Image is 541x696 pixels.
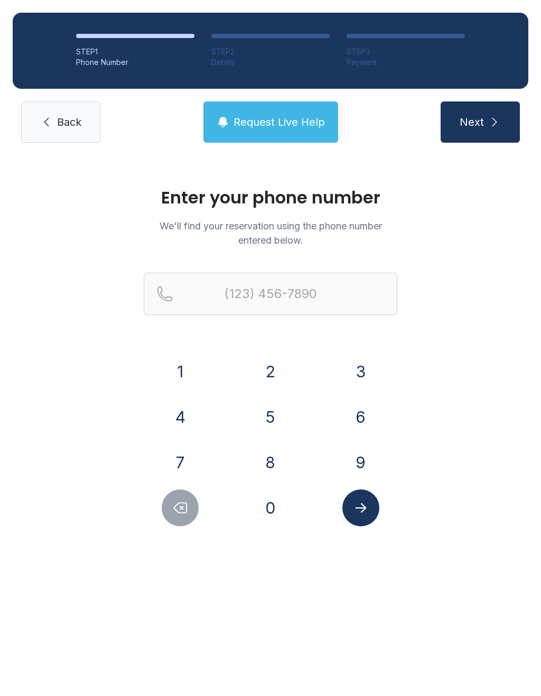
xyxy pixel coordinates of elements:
[144,219,397,247] p: We'll find your reservation using the phone number entered below.
[347,47,465,57] div: STEP 3
[252,353,289,390] button: 2
[76,57,194,68] div: Phone Number
[144,189,397,206] h1: Enter your phone number
[211,47,330,57] div: STEP 2
[252,489,289,526] button: 0
[342,398,379,435] button: 6
[211,57,330,68] div: Details
[144,273,397,315] input: Reservation phone number
[162,353,199,390] button: 1
[234,115,325,129] span: Request Live Help
[252,444,289,481] button: 8
[162,489,199,526] button: Delete number
[342,489,379,526] button: Submit lookup form
[162,398,199,435] button: 4
[162,444,199,481] button: 7
[342,444,379,481] button: 9
[252,398,289,435] button: 5
[460,115,484,129] span: Next
[76,47,194,57] div: STEP 1
[57,115,81,129] span: Back
[342,353,379,390] button: 3
[347,57,465,68] div: Payment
